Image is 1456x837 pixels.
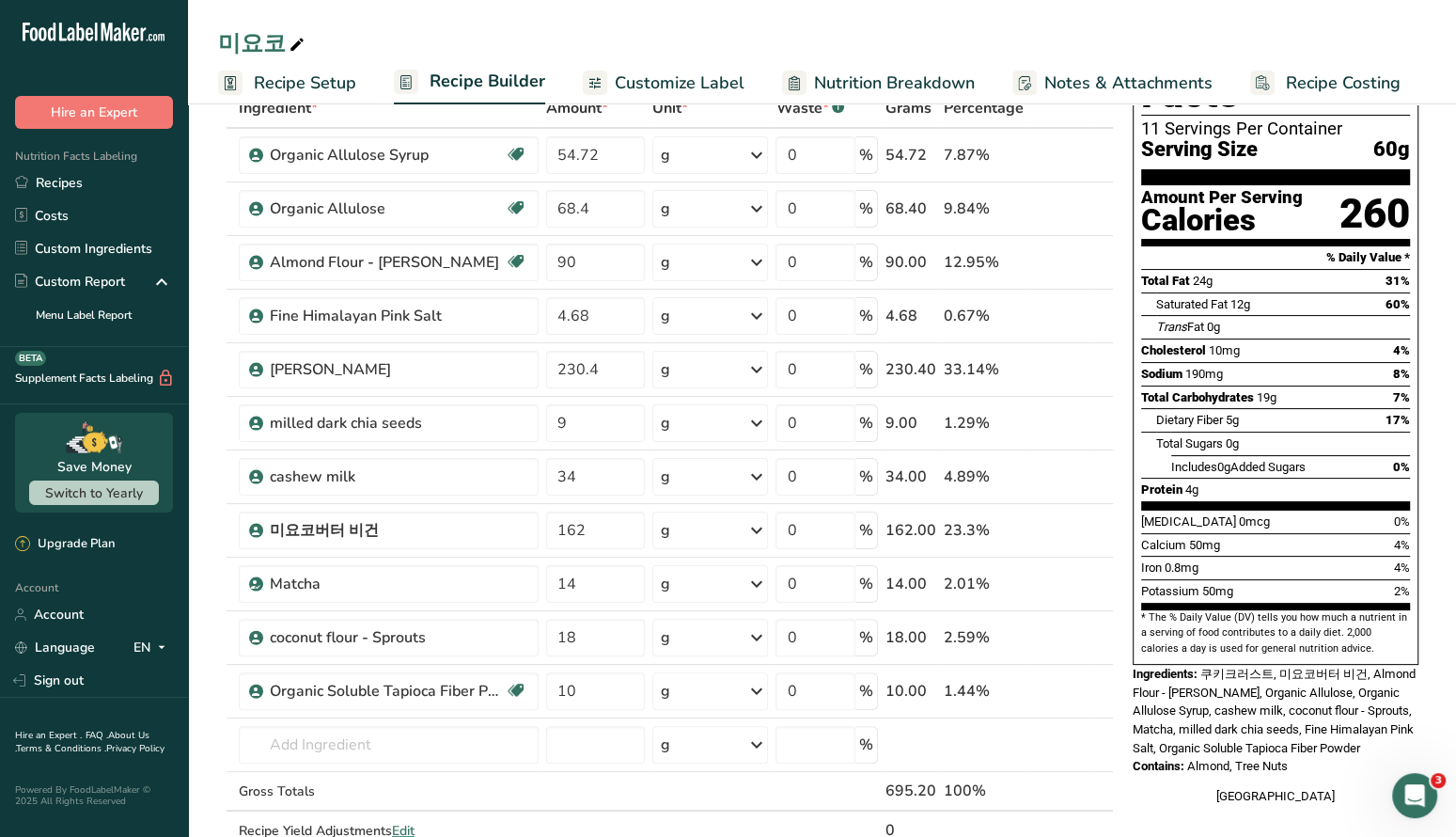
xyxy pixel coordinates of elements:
[944,573,1025,595] div: 2.01%
[661,197,670,220] div: g
[106,742,164,755] a: Privacy Policy
[1217,460,1230,474] span: 0g
[1156,413,1223,427] span: Dietary Fiber
[885,466,936,488] div: 34.00
[1185,367,1223,381] span: 190mg
[15,535,115,554] div: Upgrade Plan
[1133,787,1418,806] div: [GEOGRAPHIC_DATA]
[1189,538,1220,552] span: 50mg
[661,466,670,488] div: g
[1392,773,1437,818] iframe: Intercom live chat
[1012,62,1213,104] a: Notes & Attachments
[1393,390,1410,404] span: 7%
[45,484,143,502] span: Switch to Yearly
[1141,119,1410,138] div: 11 Servings Per Container
[15,631,95,664] a: Language
[1226,436,1239,450] span: 0g
[1226,413,1239,427] span: 5g
[1141,610,1410,656] section: * The % Daily Value (DV) tells you how much a nutrient in a serving of food contributes to a dail...
[944,466,1025,488] div: 4.89%
[270,626,505,649] div: coconut flour - Sprouts
[239,97,318,119] span: Ingredient
[1141,138,1258,162] span: Serving Size
[944,780,1025,802] div: 100%
[661,358,670,381] div: g
[1141,246,1410,269] section: % Daily Value *
[270,358,505,381] div: [PERSON_NAME]
[885,197,936,220] div: 68.40
[1141,561,1162,575] span: Iron
[885,680,936,703] div: 10.00
[15,729,82,742] a: Hire an Expert .
[430,69,545,94] span: Recipe Builder
[661,680,670,703] div: g
[1156,297,1228,311] span: Saturated Fat
[1133,667,1416,755] span: 쿠키크러스트, 미요코버터 비건, Almond Flour - [PERSON_NAME], Organic Allulose, Organic Allulose Syrup, cashew ...
[1141,390,1254,404] span: Total Carbohydrates
[583,62,744,104] a: Customize Label
[885,305,936,327] div: 4.68
[652,97,688,119] span: Unit
[86,729,108,742] a: FAQ .
[814,71,975,96] span: Nutrition Breakdown
[1044,71,1213,96] span: Notes & Attachments
[1431,773,1446,788] span: 3
[15,784,173,807] div: Powered By FoodLabelMaker © 2025 All Rights Reserved
[944,251,1025,274] div: 12.95%
[1171,460,1306,474] span: Includes Added Sugars
[1394,561,1410,575] span: 4%
[270,466,505,488] div: cashew milk
[1230,297,1250,311] span: 12g
[546,97,608,119] span: Amount
[1141,367,1182,381] span: Sodium
[661,305,670,327] div: g
[1165,561,1198,575] span: 0.8mg
[1133,667,1198,681] span: Ingredients:
[239,726,539,764] input: Add Ingredient
[15,729,149,755] a: About Us .
[218,26,308,60] div: 미요코
[1156,320,1187,334] i: Trans
[1393,343,1410,357] span: 4%
[1239,514,1270,529] span: 0mcg
[1394,584,1410,598] span: 2%
[270,197,505,220] div: Organic Allulose
[1193,274,1213,288] span: 24g
[1141,274,1190,288] span: Total Fat
[944,358,1025,381] div: 33.14%
[615,71,744,96] span: Customize Label
[1394,538,1410,552] span: 4%
[944,144,1025,166] div: 7.87%
[1386,413,1410,427] span: 17%
[270,305,505,327] div: Fine Himalayan Pink Salt
[270,144,505,166] div: Organic Allulose Syrup
[1250,62,1401,104] a: Recipe Costing
[1386,297,1410,311] span: 60%
[944,305,1025,327] div: 0.67%
[885,358,936,381] div: 230.40
[1257,390,1276,404] span: 19g
[661,734,670,756] div: g
[15,96,173,129] button: Hire an Expert
[944,680,1025,703] div: 1.44%
[1373,138,1410,162] span: 60g
[1339,189,1410,239] div: 260
[1141,584,1199,598] span: Potassium
[775,97,844,119] div: Waste
[1156,320,1204,334] span: Fat
[133,637,173,659] div: EN
[16,742,106,755] a: Terms & Conditions .
[270,573,505,595] div: Matcha
[15,351,46,366] div: BETA
[944,519,1025,542] div: 23.3%
[1187,759,1288,773] span: Almond, Tree Nuts
[1185,482,1198,497] span: 4g
[254,71,356,96] span: Recipe Setup
[1141,514,1236,529] span: [MEDICAL_DATA]
[29,481,159,505] button: Switch to Yearly
[1141,189,1303,207] div: Amount Per Serving
[661,573,670,595] div: g
[394,60,545,105] a: Recipe Builder
[885,780,936,802] div: 695.20
[1141,538,1186,552] span: Calcium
